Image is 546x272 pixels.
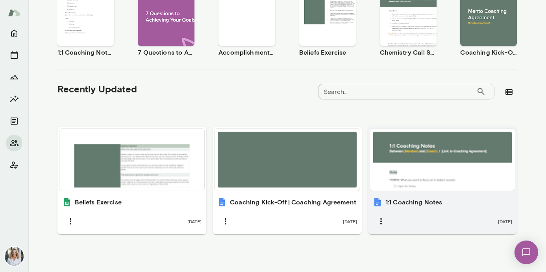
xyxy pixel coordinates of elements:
[57,83,137,95] h5: Recently Updated
[230,197,356,207] h6: Coaching Kick-Off | Coaching Agreement
[299,48,356,57] h6: Beliefs Exercise
[6,25,22,41] button: Home
[6,91,22,107] button: Insights
[6,113,22,129] button: Documents
[6,69,22,85] button: Growth Plan
[217,197,227,207] img: Coaching Kick-Off | Coaching Agreement
[6,47,22,63] button: Sessions
[380,48,437,57] h6: Chemistry Call Self-Assessment [Coaches only]
[6,157,22,173] button: Client app
[8,5,20,20] img: Mento
[62,197,72,207] img: Beliefs Exercise
[343,218,357,224] span: [DATE]
[498,218,512,224] span: [DATE]
[75,197,122,207] h6: Beliefs Exercise
[6,135,22,151] button: Members
[187,218,202,224] span: [DATE]
[373,197,382,207] img: 1:1 Coaching Notes
[460,48,517,57] h6: Coaching Kick-Off | Coaching Agreement
[57,48,114,57] h6: 1:1 Coaching Notes
[218,48,275,57] h6: Accomplishment Tracker
[5,247,24,266] img: Jennifer Palazzo
[138,48,194,57] h6: 7 Questions to Achieving Your Goals
[385,197,442,207] h6: 1:1 Coaching Notes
